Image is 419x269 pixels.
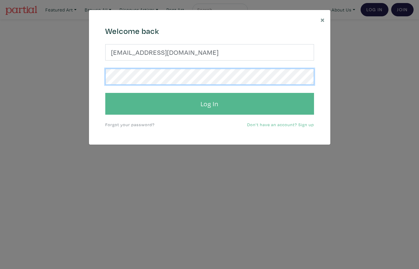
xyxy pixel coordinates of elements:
span: × [320,14,325,25]
a: Don't have an account? Sign up [247,122,314,127]
input: Your email [105,44,314,61]
a: Forgot your password? [105,122,155,127]
h4: Welcome back [105,26,314,36]
button: Close [315,10,330,29]
button: Log In [105,93,314,115]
